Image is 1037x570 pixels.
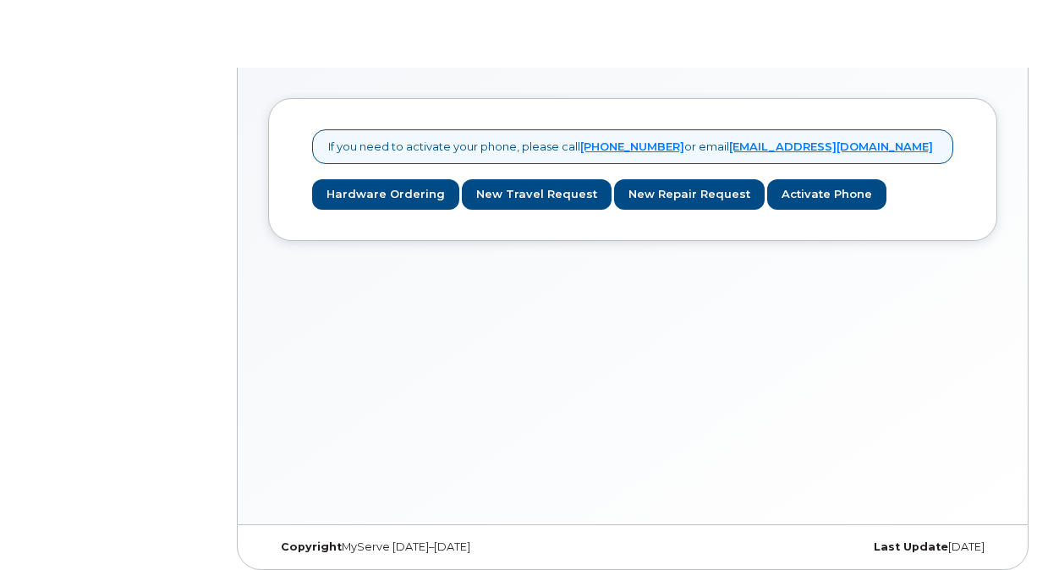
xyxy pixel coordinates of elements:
[754,540,997,554] div: [DATE]
[580,140,684,153] a: [PHONE_NUMBER]
[328,139,933,155] p: If you need to activate your phone, please call or email
[462,179,612,211] a: New Travel Request
[312,179,459,211] a: Hardware Ordering
[268,540,511,554] div: MyServe [DATE]–[DATE]
[874,540,948,553] strong: Last Update
[614,179,765,211] a: New Repair Request
[767,179,886,211] a: Activate Phone
[281,540,342,553] strong: Copyright
[729,140,933,153] a: [EMAIL_ADDRESS][DOMAIN_NAME]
